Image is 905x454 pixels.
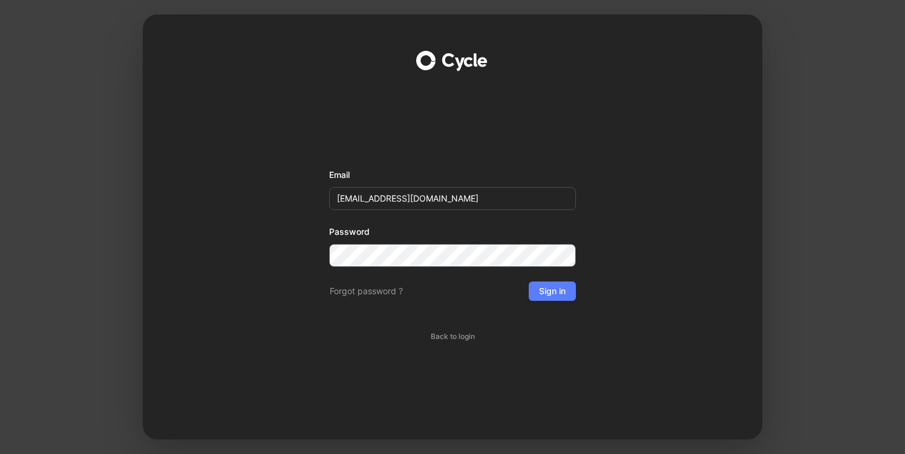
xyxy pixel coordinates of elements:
[329,225,576,239] label: Password
[529,281,576,301] button: Sign in
[430,330,475,343] button: Back to login
[539,284,566,298] span: Sign in
[329,281,403,301] button: Forgot password ?
[330,284,403,298] span: Forgot password ?
[329,187,576,210] input: Type your email
[329,168,576,182] label: Email
[431,331,475,343] span: Back to login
